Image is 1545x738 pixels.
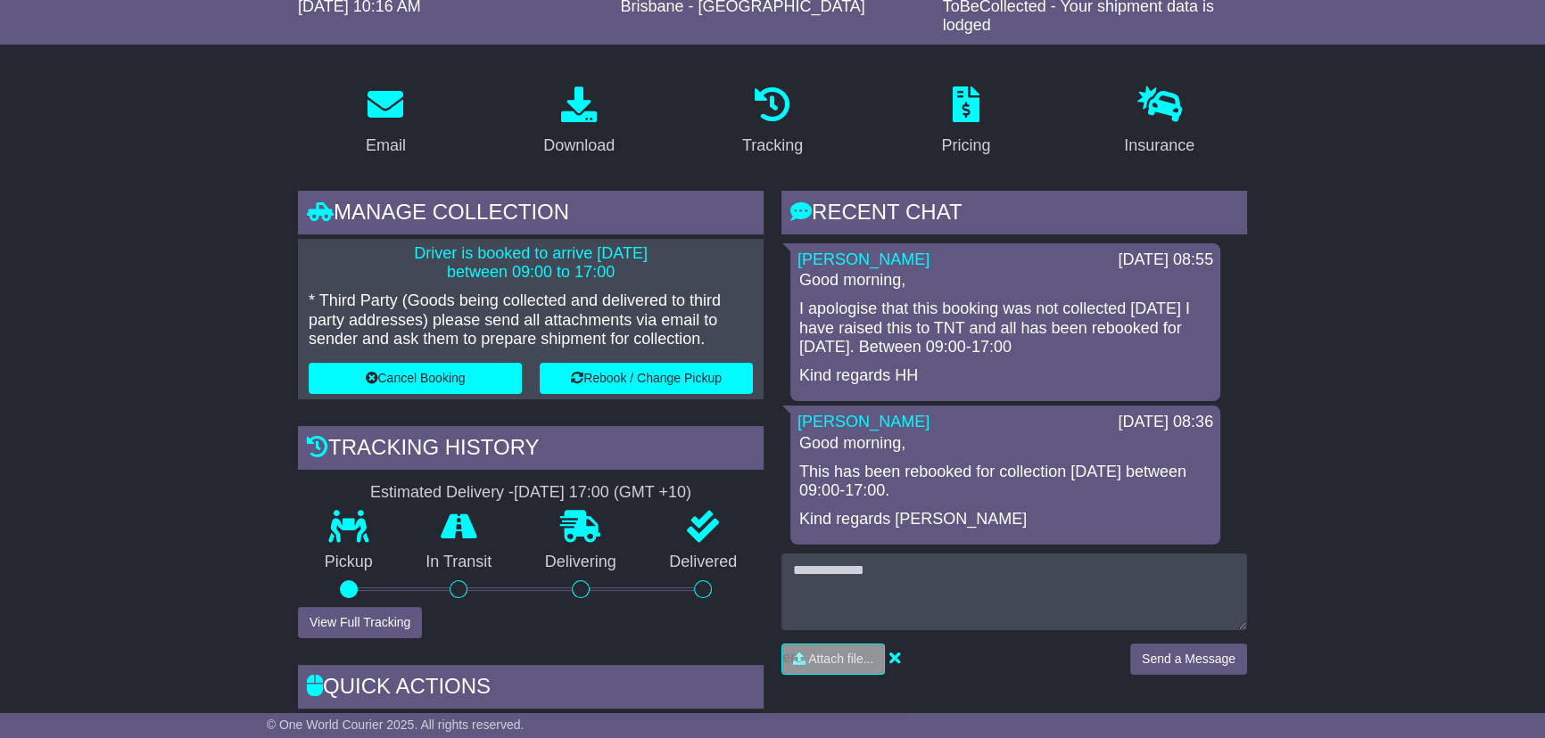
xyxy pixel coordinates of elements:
[298,483,764,503] div: Estimated Delivery -
[1118,413,1213,432] div: [DATE] 08:36
[366,134,406,158] div: Email
[941,134,990,158] div: Pricing
[797,413,929,430] a: [PERSON_NAME]
[540,363,753,394] button: Rebook / Change Pickup
[298,553,400,572] p: Pickup
[799,366,1211,386] p: Kind regards HH
[781,191,1247,239] div: RECENT CHAT
[532,80,626,164] a: Download
[298,191,764,239] div: Manage collection
[298,607,422,638] button: View Full Tracking
[731,80,814,164] a: Tracking
[400,553,519,572] p: In Transit
[929,80,1002,164] a: Pricing
[799,434,1211,454] p: Good morning,
[1118,250,1213,270] div: [DATE] 08:55
[298,665,764,713] div: Quick Actions
[267,717,525,732] span: © One World Courier 2025. All rights reserved.
[309,363,522,394] button: Cancel Booking
[1130,644,1247,675] button: Send a Message
[298,426,764,474] div: Tracking history
[514,483,691,503] div: [DATE] 17:00 (GMT +10)
[1112,80,1206,164] a: Insurance
[643,553,764,572] p: Delivered
[799,299,1211,357] p: I apologise that this booking was not collected [DATE] I have raised this to TNT and all has been...
[799,510,1211,529] p: Kind regards [PERSON_NAME]
[797,250,929,268] a: [PERSON_NAME]
[799,271,1211,291] p: Good morning,
[543,134,615,158] div: Download
[799,463,1211,501] p: This has been rebooked for collection [DATE] between 09:00-17:00.
[1124,134,1194,158] div: Insurance
[309,291,753,349] p: * Third Party (Goods being collected and delivered to third party addresses) please send all atta...
[742,134,803,158] div: Tracking
[518,553,643,572] p: Delivering
[309,244,753,283] p: Driver is booked to arrive [DATE] between 09:00 to 17:00
[354,80,417,164] a: Email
